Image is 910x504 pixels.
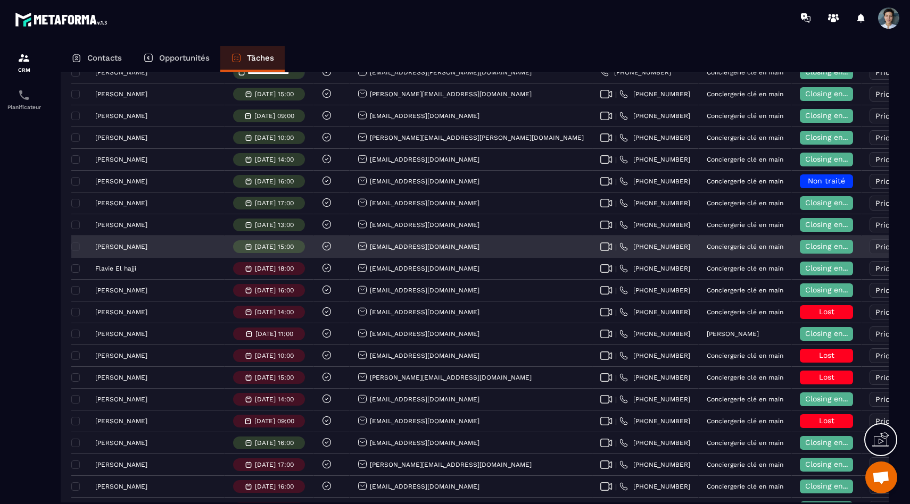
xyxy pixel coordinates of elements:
[95,396,147,403] p: [PERSON_NAME]
[619,395,690,404] a: [PHONE_NUMBER]
[707,483,783,490] p: Conciergerie clé en main
[600,68,671,77] a: [PHONE_NUMBER]
[875,221,903,229] span: Priorité
[95,483,147,490] p: [PERSON_NAME]
[615,112,617,120] span: |
[254,112,294,120] p: [DATE] 09:00
[875,286,903,295] span: Priorité
[255,374,294,381] p: [DATE] 15:00
[805,89,866,98] span: Closing en cours
[615,396,617,404] span: |
[255,134,294,141] p: [DATE] 10:00
[707,417,783,425] p: Conciergerie clé en main
[619,308,690,316] a: [PHONE_NUMBER]
[619,460,690,469] a: [PHONE_NUMBER]
[619,112,690,120] a: [PHONE_NUMBER]
[875,112,903,120] span: Priorité
[95,69,147,76] p: [PERSON_NAME]
[819,351,834,359] span: Lost
[615,483,617,491] span: |
[95,112,147,120] p: [PERSON_NAME]
[819,373,834,381] span: Lost
[15,10,111,29] img: logo
[255,308,294,316] p: [DATE] 14:00
[875,68,903,77] span: Priorité
[805,438,866,447] span: Closing en cours
[133,46,220,72] a: Opportunités
[619,177,690,186] a: [PHONE_NUMBER]
[875,264,903,273] span: Priorité
[619,417,690,425] a: [PHONE_NUMBER]
[615,439,617,447] span: |
[819,416,834,425] span: Lost
[819,307,834,316] span: Lost
[875,90,903,98] span: Priorité
[707,221,783,229] p: Conciergerie clé en main
[95,221,147,229] p: [PERSON_NAME]
[3,67,45,73] p: CRM
[805,111,866,120] span: Closing en cours
[255,439,294,447] p: [DATE] 16:00
[95,134,147,141] p: [PERSON_NAME]
[805,198,866,207] span: Closing en cours
[3,81,45,118] a: schedulerschedulerPlanificateur
[805,482,866,490] span: Closing en cours
[87,53,122,63] p: Contacts
[875,460,903,469] span: Priorité
[255,330,293,338] p: [DATE] 11:00
[619,351,690,360] a: [PHONE_NUMBER]
[159,53,210,63] p: Opportunités
[255,352,294,359] p: [DATE] 10:00
[255,199,294,207] p: [DATE] 17:00
[805,133,866,141] span: Closing en cours
[619,199,690,207] a: [PHONE_NUMBER]
[95,90,147,98] p: [PERSON_NAME]
[255,265,294,272] p: [DATE] 18:00
[707,178,783,185] p: Conciergerie clé en main
[255,461,294,468] p: [DATE] 17:00
[707,374,783,381] p: Conciergerie clé en main
[707,112,783,120] p: Conciergerie clé en main
[95,330,147,338] p: [PERSON_NAME]
[707,439,783,447] p: Conciergerie clé en main
[615,352,617,360] span: |
[707,69,783,76] p: Conciergerie clé en main
[615,90,617,98] span: |
[619,373,690,382] a: [PHONE_NUMBER]
[255,396,294,403] p: [DATE] 14:00
[95,417,147,425] p: [PERSON_NAME]
[805,220,866,229] span: Closing en cours
[707,308,783,316] p: Conciergerie clé en main
[619,133,690,142] a: [PHONE_NUMBER]
[3,104,45,110] p: Planificateur
[61,46,133,72] a: Contacts
[805,155,866,163] span: Closing en cours
[254,417,294,425] p: [DATE] 09:00
[707,352,783,359] p: Conciergerie clé en main
[615,243,617,251] span: |
[220,46,285,72] a: Tâches
[707,287,783,294] p: Conciergerie clé en main
[95,178,147,185] p: [PERSON_NAME]
[805,264,866,272] span: Closing en cours
[3,44,45,81] a: formationformationCRM
[707,199,783,207] p: Conciergerie clé en main
[247,53,274,63] p: Tâches
[707,90,783,98] p: Conciergerie clé en main
[95,287,147,294] p: [PERSON_NAME]
[255,287,294,294] p: [DATE] 16:00
[805,285,866,294] span: Closing en cours
[707,134,783,141] p: Conciergerie clé en main
[707,243,783,250] p: Conciergerie clé en main
[615,461,617,469] span: |
[805,242,866,250] span: Closing en cours
[255,483,294,490] p: [DATE] 16:00
[875,155,903,164] span: Priorité
[875,330,903,338] span: Priorité
[615,287,617,295] span: |
[18,52,30,64] img: formation
[875,199,903,207] span: Priorité
[619,90,690,98] a: [PHONE_NUMBER]
[95,308,147,316] p: [PERSON_NAME]
[875,373,903,382] span: Priorité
